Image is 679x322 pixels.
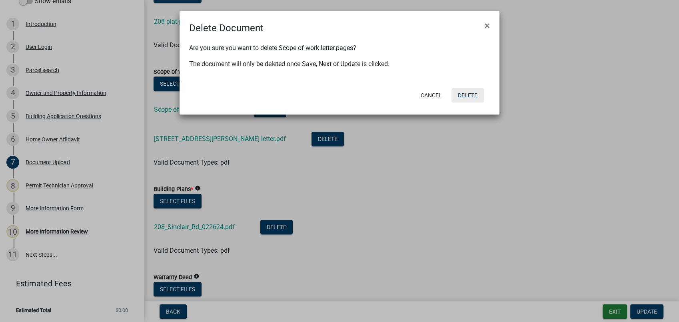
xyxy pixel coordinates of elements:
p: Are you sure you want to delete Scope of work letter.pages? [189,43,490,53]
button: Close [478,14,496,37]
button: Delete [451,88,484,103]
p: The document will only be deleted once Save, Next or Update is clicked. [189,59,490,69]
span: × [485,20,490,31]
button: Cancel [414,88,448,103]
h4: Delete Document [189,21,264,35]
